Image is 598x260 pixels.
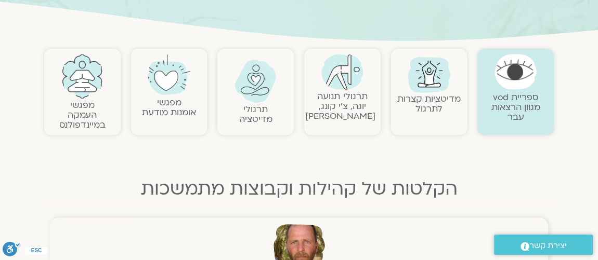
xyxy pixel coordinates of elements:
[397,93,461,115] a: מדיטציות קצרות לתרגול
[491,91,540,123] a: ספריית vodמגוון הרצאות עבר
[529,239,567,253] span: יצירת קשר
[239,103,272,125] a: תרגולימדיטציה
[59,99,106,131] a: מפגשיהעמקה במיינדפולנס
[494,235,593,255] a: יצירת קשר
[44,179,554,199] h2: הקלטות של קהילות וקבוצות מתמשכות
[142,97,196,118] a: מפגשיאומנות מודעת
[305,90,375,122] a: תרגולי תנועהיוגה, צ׳י קונג, [PERSON_NAME]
